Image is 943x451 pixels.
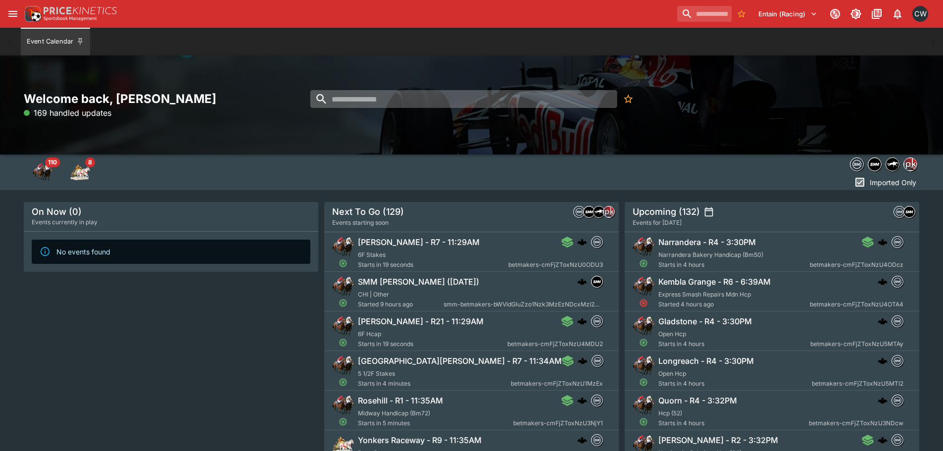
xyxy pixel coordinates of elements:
[577,316,587,326] div: cerberus
[592,237,602,248] img: betmakers.png
[358,370,395,377] span: 5 1/2F Stakes
[358,396,443,406] h6: Rosehill - R1 - 11:35AM
[70,162,90,182] img: harness_racing
[658,300,810,309] span: Started 4 hours ago
[892,395,903,406] div: betmakers
[44,16,97,21] img: Sportsbook Management
[358,277,479,287] h6: SMM [PERSON_NAME] ([DATE])
[878,435,888,445] div: cerberus
[591,395,603,406] div: betmakers
[33,162,52,182] div: Horse Racing
[886,157,899,171] div: nztr
[658,409,682,417] span: Hcp (52)
[577,277,587,287] img: logo-cerberus.svg
[892,276,903,287] img: betmakers.png
[511,379,603,389] span: betmakers-cmFjZToxNzU1MzEx
[578,356,588,366] div: cerberus
[33,162,52,182] img: horse_racing
[358,260,508,270] span: Starts in 19 seconds
[904,158,917,171] img: pricekinetics.png
[358,356,562,366] h6: [GEOGRAPHIC_DATA][PERSON_NAME] - R7 - 11:34AM
[603,206,614,217] img: pricekinetics.png
[639,299,648,307] svg: Abandoned
[577,435,587,445] div: cerberus
[603,206,615,218] div: pricekinetics
[444,300,603,309] span: smm-betmakers-bWVldGluZzo1Nzk3MzEzNDcxMzI2NDYyODM
[22,4,42,24] img: PriceKinetics Logo
[892,355,903,366] img: betmakers.png
[639,259,648,268] svg: Open
[633,276,654,298] img: horse_racing.png
[658,339,810,349] span: Starts in 4 hours
[870,177,916,188] p: Imported Only
[892,316,903,327] img: betmakers.png
[848,154,919,174] div: Event type filters
[358,251,386,258] span: 6F Stakes
[332,355,354,377] img: horse_racing.png
[32,217,98,227] span: Events currently in play
[584,206,595,217] img: samemeetingmulti.png
[903,206,915,218] div: samemeetingmulti
[508,260,603,270] span: betmakers-cmFjZToxNzU0ODU3
[851,174,919,190] button: Imported Only
[658,356,754,366] h6: Longreach - R4 - 3:30PM
[577,237,587,247] div: cerberus
[507,339,603,349] span: betmakers-cmFjZToxNzU4MDU2
[577,396,587,405] div: cerberus
[892,276,903,288] div: betmakers
[4,5,22,23] button: open drawer
[573,206,585,218] div: betmakers
[892,355,903,367] div: betmakers
[339,259,347,268] svg: Open
[578,356,588,366] img: logo-cerberus.svg
[332,395,354,416] img: horse_racing.png
[310,90,617,108] input: search
[70,162,90,182] div: Harness Racing
[592,435,602,446] img: betmakers.png
[358,330,381,338] span: 6F Hcap
[658,370,686,377] span: Open Hcp
[583,206,595,218] div: samemeetingmulti
[633,206,700,217] h5: Upcoming (132)
[44,7,117,14] img: PriceKinetics
[592,355,603,367] div: betmakers
[592,395,602,406] img: betmakers.png
[868,157,882,171] div: samemeetingmulti
[339,299,347,307] svg: Open
[878,356,888,366] img: logo-cerberus.svg
[594,206,604,217] img: nztr.png
[339,338,347,347] svg: Open
[658,291,751,298] span: Express Smash Repairs Mdn Hcp
[332,218,389,228] span: Events starting soon
[878,316,888,326] img: logo-cerberus.svg
[21,28,90,55] button: Event Calendar
[591,315,603,327] div: betmakers
[878,316,888,326] div: cerberus
[358,409,430,417] span: Midway Handicap (Bm72)
[850,157,864,171] div: betmakers
[810,339,903,349] span: betmakers-cmFjZToxNzU5MTAy
[633,218,682,228] span: Events for [DATE]
[633,355,654,377] img: horse_racing.png
[593,206,605,218] div: nztr
[886,158,899,171] img: nztr.png
[85,157,95,167] span: 8
[574,206,585,217] img: betmakers.png
[592,355,603,366] img: betmakers.png
[809,418,903,428] span: betmakers-cmFjZToxNzU3NDcw
[658,260,810,270] span: Starts in 4 hours
[577,277,587,287] div: cerberus
[658,237,756,248] h6: Narrandera - R4 - 3:30PM
[658,316,752,327] h6: Gladstone - R4 - 3:30PM
[619,90,637,108] button: No Bookmarks
[358,316,484,327] h6: [PERSON_NAME] - R21 - 11:29AM
[658,418,809,428] span: Starts in 4 hours
[577,316,587,326] img: logo-cerberus.svg
[513,418,603,428] span: betmakers-cmFjZToxNzU3NjY1
[358,339,507,349] span: Starts in 19 seconds
[892,434,903,446] div: betmakers
[639,338,648,347] svg: Open
[24,154,99,190] div: Event type filters
[591,276,603,288] div: samemeetingmulti
[339,417,347,426] svg: Open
